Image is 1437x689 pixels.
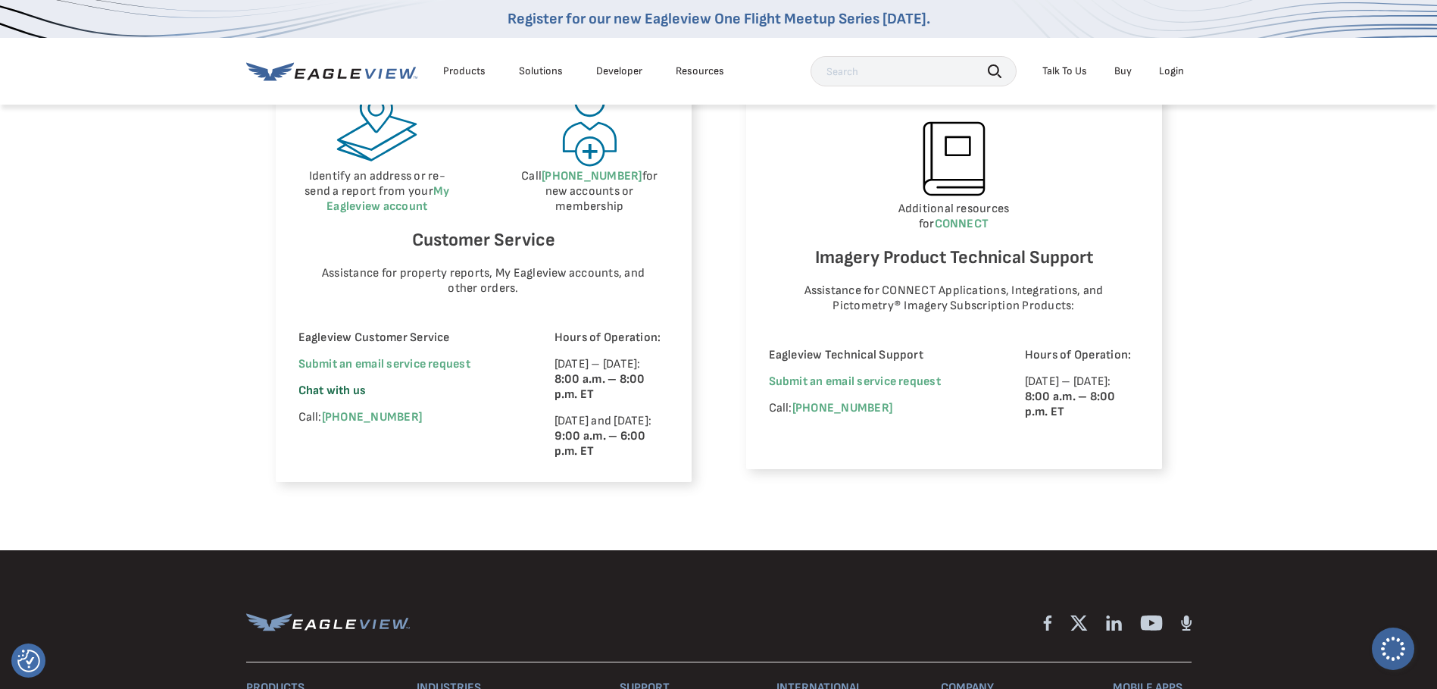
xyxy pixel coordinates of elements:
[811,56,1017,86] input: Search
[1159,64,1184,78] div: Login
[298,410,513,425] p: Call:
[1114,64,1132,78] a: Buy
[519,64,563,78] div: Solutions
[322,410,422,424] a: [PHONE_NUMBER]
[298,357,470,371] a: Submit an email service request
[17,650,40,672] button: Consent Preferences
[298,384,367,398] span: Chat with us
[769,348,983,363] p: Eagleview Technical Support
[769,243,1139,272] h6: Imagery Product Technical Support
[769,374,941,389] a: Submit an email service request
[326,184,449,214] a: My Eagleview account
[769,202,1139,232] p: Additional resources for
[792,401,892,415] a: [PHONE_NUMBER]
[676,64,724,78] div: Resources
[1025,348,1139,363] p: Hours of Operation:
[298,330,513,346] p: Eagleview Customer Service
[511,169,669,215] p: Call for new accounts or membership
[17,650,40,672] img: Revisit consent button
[783,283,1124,314] p: Assistance for CONNECT Applications, Integrations, and Pictometry® Imagery Subscription Products:
[1042,64,1087,78] div: Talk To Us
[508,10,930,28] a: Register for our new Eagleview One Flight Meetup Series [DATE].
[542,169,642,183] a: [PHONE_NUMBER]
[554,357,669,402] p: [DATE] – [DATE]:
[313,266,654,296] p: Assistance for property reports, My Eagleview accounts, and other orders.
[554,414,669,459] p: [DATE] and [DATE]:
[554,330,669,346] p: Hours of Operation:
[298,169,457,215] p: Identify an address or re-send a report from your
[298,226,669,255] h6: Customer Service
[769,401,983,416] p: Call:
[596,64,642,78] a: Developer
[935,217,989,231] a: CONNECT
[554,372,645,402] strong: 8:00 a.m. – 8:00 p.m. ET
[1025,374,1139,420] p: [DATE] – [DATE]:
[554,429,646,459] strong: 9:00 a.m. – 6:00 p.m. ET
[1025,390,1116,419] strong: 8:00 a.m. – 8:00 p.m. ET
[443,64,486,78] div: Products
